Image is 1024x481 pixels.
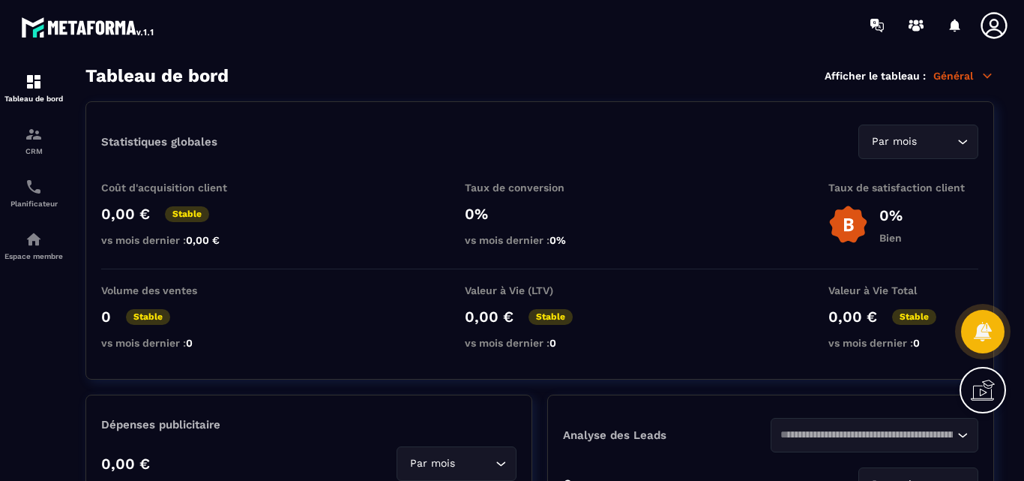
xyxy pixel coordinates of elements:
[397,446,516,481] div: Search for option
[465,308,513,326] p: 0,00 €
[25,230,43,248] img: automations
[858,125,978,159] div: Search for option
[406,455,458,472] span: Par mois
[21,14,156,41] img: logo
[771,418,978,452] div: Search for option
[101,337,251,349] p: vs mois dernier :
[4,167,64,219] a: schedulerschedulerPlanificateur
[828,308,877,326] p: 0,00 €
[101,418,516,431] p: Dépenses publicitaire
[458,455,492,472] input: Search for option
[465,205,615,223] p: 0%
[101,284,251,296] p: Volume des ventes
[549,234,566,246] span: 0%
[465,182,615,194] p: Taux de conversion
[879,232,903,244] p: Bien
[101,182,251,194] p: Coût d'acquisition client
[25,125,43,143] img: formation
[892,309,936,325] p: Stable
[4,147,64,155] p: CRM
[101,234,251,246] p: vs mois dernier :
[4,114,64,167] a: formationformationCRM
[913,337,920,349] span: 0
[101,205,150,223] p: 0,00 €
[920,134,954,150] input: Search for option
[4,252,64,260] p: Espace membre
[828,284,978,296] p: Valeur à Vie Total
[465,284,615,296] p: Valeur à Vie (LTV)
[186,337,193,349] span: 0
[101,135,217,149] p: Statistiques globales
[85,65,229,86] h3: Tableau de bord
[465,234,615,246] p: vs mois dernier :
[828,205,868,245] img: b-badge-o.b3b20ee6.svg
[101,455,150,473] p: 0,00 €
[4,95,64,103] p: Tableau de bord
[780,427,954,443] input: Search for option
[465,337,615,349] p: vs mois dernier :
[563,428,771,442] p: Analyse des Leads
[933,69,994,83] p: Général
[165,206,209,222] p: Stable
[828,337,978,349] p: vs mois dernier :
[528,309,573,325] p: Stable
[186,234,220,246] span: 0,00 €
[126,309,170,325] p: Stable
[4,219,64,272] a: automationsautomationsEspace membre
[868,134,920,150] span: Par mois
[879,206,903,224] p: 0%
[4,200,64,208] p: Planificateur
[549,337,556,349] span: 0
[25,73,43,91] img: formation
[25,178,43,196] img: scheduler
[101,308,111,326] p: 0
[828,182,978,194] p: Taux de satisfaction client
[4,62,64,114] a: formationformationTableau de bord
[825,70,926,82] p: Afficher le tableau :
